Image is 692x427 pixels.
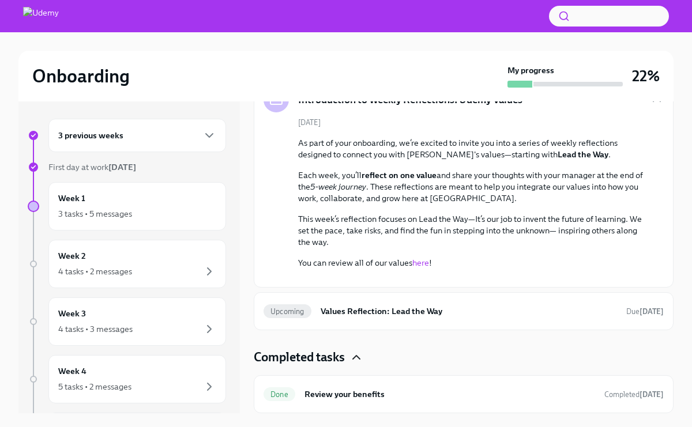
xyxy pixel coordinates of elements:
[626,307,664,316] span: Due
[58,307,86,320] h6: Week 3
[254,349,674,366] div: Completed tasks
[507,65,554,76] strong: My progress
[58,365,86,377] h6: Week 4
[28,297,226,346] a: Week 34 tasks • 3 messages
[28,355,226,403] a: Week 45 tasks • 2 messages
[640,307,664,316] strong: [DATE]
[58,208,132,220] div: 3 tasks • 5 messages
[304,388,595,400] h6: Review your benefits
[264,302,664,320] a: UpcomingValues Reflection: Lead the WayDue[DATE]
[321,305,617,318] h6: Values Reflection: Lead the Way
[298,213,645,248] p: This week’s reflection focuses on Lead the Way—It’s our job to invent the future of learning. We ...
[48,162,136,172] span: First day at work
[264,307,311,316] span: Upcoming
[298,169,645,204] p: Each week, you’ll and share your thoughts with your manager at the end of the . These reflections...
[298,117,321,128] span: [DATE]
[310,182,366,192] em: 5-week journey
[58,323,133,335] div: 4 tasks • 3 messages
[28,161,226,173] a: First day at work[DATE]
[32,65,130,88] h2: Onboarding
[108,162,136,172] strong: [DATE]
[58,192,85,205] h6: Week 1
[632,66,660,86] h3: 22%
[558,149,608,160] strong: Lead the Way
[264,385,664,403] a: DoneReview your benefitsCompleted[DATE]
[298,137,645,160] p: As part of your onboarding, we’re excited to invite you into a series of weekly reflections desig...
[58,266,132,277] div: 4 tasks • 2 messages
[58,250,86,262] h6: Week 2
[28,182,226,230] a: Week 13 tasks • 5 messages
[58,381,131,392] div: 5 tasks • 2 messages
[28,240,226,288] a: Week 24 tasks • 2 messages
[298,257,645,269] p: You can review all of our values !
[604,389,664,400] span: August 20th, 2025 13:48
[604,390,664,399] span: Completed
[626,306,664,317] span: September 15th, 2025 10:00
[254,349,345,366] h4: Completed tasks
[23,7,59,25] img: Udemy
[640,390,664,399] strong: [DATE]
[412,258,429,268] a: here
[362,170,437,180] strong: reflect on one value
[58,129,123,142] h6: 3 previous weeks
[48,119,226,152] div: 3 previous weeks
[264,390,295,399] span: Done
